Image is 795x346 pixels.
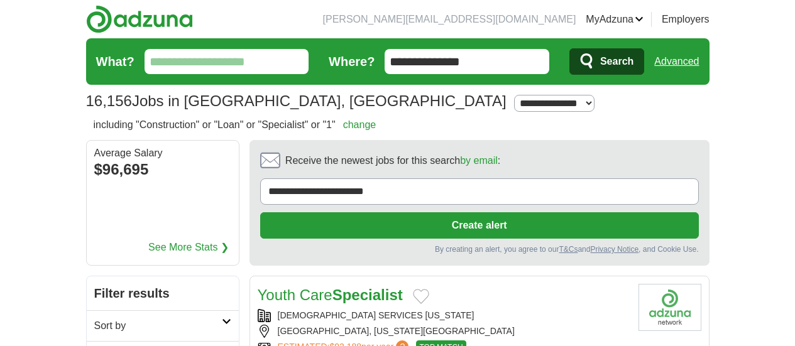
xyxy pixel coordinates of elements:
[586,12,644,27] a: MyAdzuna
[94,117,376,132] h2: including "Construction" or "Loan" or "Specialist" or "1"
[569,48,644,75] button: Search
[258,325,628,338] div: [GEOGRAPHIC_DATA], [US_STATE][GEOGRAPHIC_DATA]
[258,309,628,322] div: [DEMOGRAPHIC_DATA] SERVICES [US_STATE]
[94,318,222,333] h2: Sort by
[94,148,231,158] div: Average Salary
[148,240,229,255] a: See More Stats ❯
[285,153,500,168] span: Receive the newest jobs for this search :
[662,12,710,27] a: Employers
[323,12,576,27] li: [PERSON_NAME][EMAIL_ADDRESS][DOMAIN_NAME]
[87,310,239,341] a: Sort by
[413,289,429,304] button: Add to favorite jobs
[329,52,375,71] label: Where?
[96,52,134,71] label: What?
[86,5,193,33] img: Adzuna logo
[559,245,578,254] a: T&Cs
[332,286,403,303] strong: Specialist
[343,119,376,130] a: change
[590,245,639,254] a: Privacy Notice
[460,155,498,166] a: by email
[639,284,701,331] img: Company logo
[94,158,231,181] div: $96,695
[260,212,699,239] button: Create alert
[654,49,699,74] a: Advanced
[600,49,633,74] span: Search
[258,286,403,303] a: Youth CareSpecialist
[260,244,699,255] div: By creating an alert, you agree to our and , and Cookie Use.
[86,90,132,112] span: 16,156
[87,276,239,310] h2: Filter results
[86,92,507,109] h1: Jobs in [GEOGRAPHIC_DATA], [GEOGRAPHIC_DATA]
